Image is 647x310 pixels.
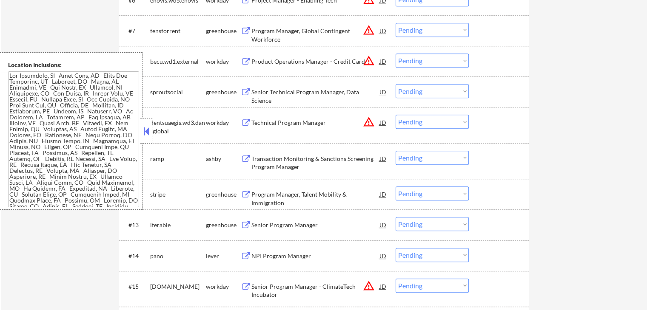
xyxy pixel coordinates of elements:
[379,84,388,99] div: JD
[379,186,388,202] div: JD
[206,155,241,163] div: ashby
[379,115,388,130] div: JD
[150,27,206,35] div: tenstorrent
[379,151,388,166] div: JD
[363,116,375,128] button: warning_amber
[206,252,241,260] div: lever
[379,279,388,294] div: JD
[128,252,143,260] div: #14
[251,88,380,104] div: Senior Technical Program Manager, Data Science
[251,190,380,207] div: Program Manager, Talent Mobility & Immigration
[206,190,241,199] div: greenhouse
[251,155,380,171] div: Transaction Monitoring & Sanctions Screening Program Manager
[128,27,143,35] div: #7
[128,282,143,291] div: #15
[363,280,375,292] button: warning_amber
[251,252,380,260] div: NPI Program Manager
[251,27,380,43] div: Program Manager, Global Contingent Workforce
[251,282,380,299] div: Senior Program Manager - ClimateTech Incubator
[150,118,206,135] div: dentsuaegis.wd3.dan_global
[150,252,206,260] div: pano
[363,24,375,36] button: warning_amber
[379,248,388,263] div: JD
[206,27,241,35] div: greenhouse
[363,55,375,67] button: warning_amber
[150,282,206,291] div: [DOMAIN_NAME]
[150,190,206,199] div: stripe
[206,221,241,229] div: greenhouse
[379,54,388,69] div: JD
[379,217,388,232] div: JD
[379,23,388,38] div: JD
[251,118,380,127] div: Technical Program Manager
[206,57,241,66] div: workday
[206,282,241,291] div: workday
[251,57,380,66] div: Product Operations Manager - Credit Card
[150,155,206,163] div: ramp
[251,221,380,229] div: Senior Program Manager
[150,221,206,229] div: iterable
[128,221,143,229] div: #13
[150,88,206,96] div: sproutsocial
[206,118,241,127] div: workday
[150,57,206,66] div: becu.wd1.external
[8,61,139,69] div: Location Inclusions:
[206,88,241,96] div: greenhouse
